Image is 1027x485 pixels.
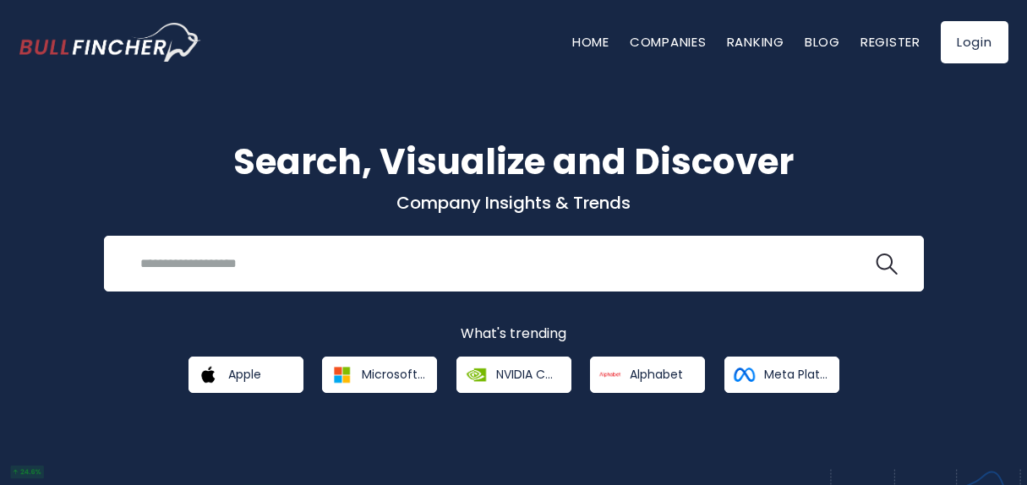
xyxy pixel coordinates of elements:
span: Microsoft Corporation [362,367,425,382]
a: Blog [805,33,840,51]
a: Apple [188,357,303,393]
a: NVIDIA Corporation [456,357,571,393]
img: search icon [876,253,898,275]
a: Ranking [727,33,784,51]
a: Microsoft Corporation [322,357,437,393]
span: Meta Platforms [764,367,828,382]
p: Company Insights & Trends [19,192,1008,214]
a: Meta Platforms [724,357,839,393]
a: Go to homepage [19,23,201,62]
span: Apple [228,367,261,382]
a: Register [860,33,920,51]
a: Alphabet [590,357,705,393]
p: What's trending [19,325,1008,343]
a: Login [941,21,1008,63]
span: NVIDIA Corporation [496,367,560,382]
a: Home [572,33,609,51]
a: Companies [630,33,707,51]
h1: Search, Visualize and Discover [19,135,1008,188]
span: Alphabet [630,367,683,382]
img: bullfincher logo [19,23,201,62]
